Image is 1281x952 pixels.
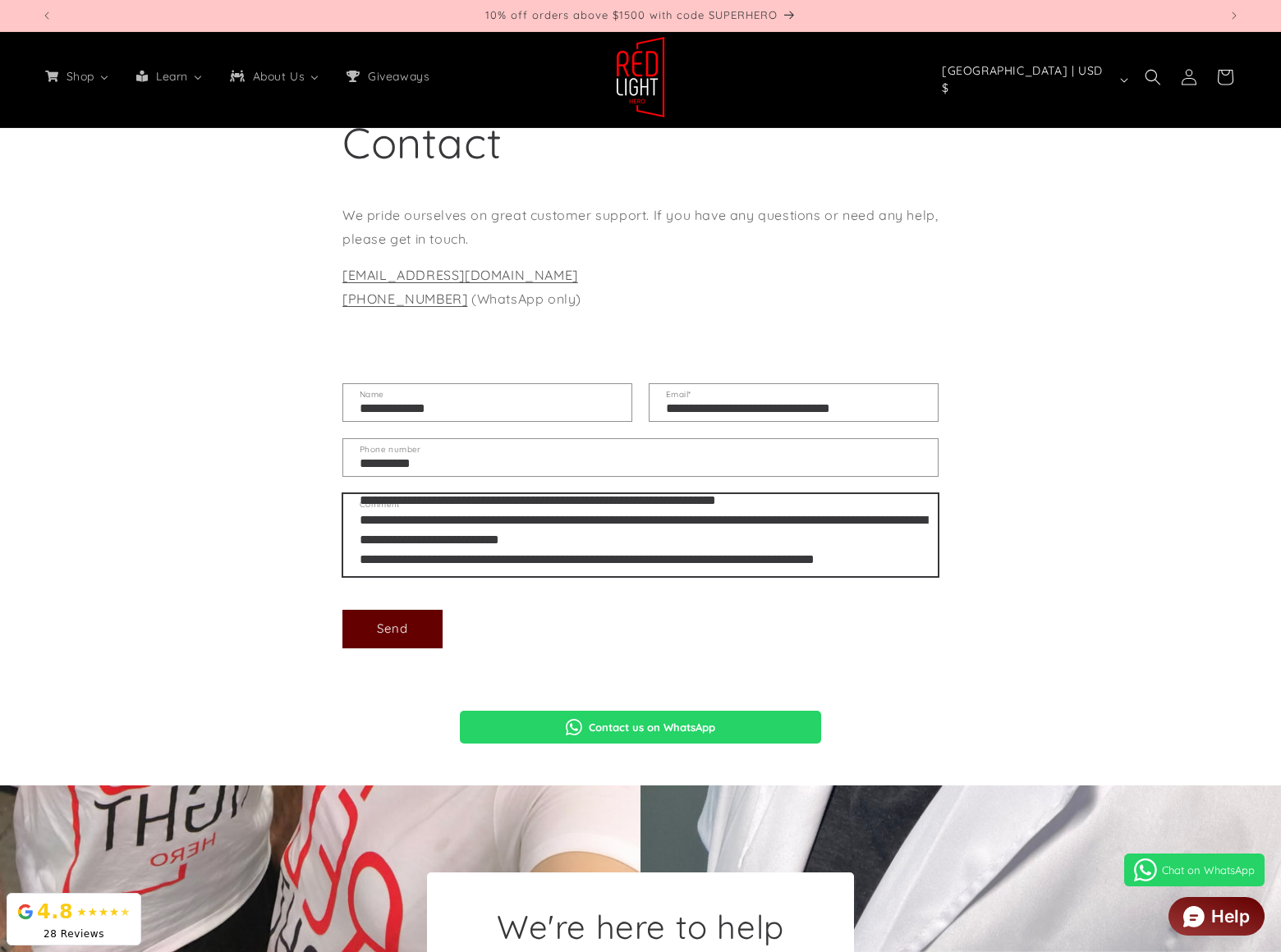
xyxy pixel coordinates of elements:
[942,62,1113,97] span: [GEOGRAPHIC_DATA] | USD $
[122,59,216,94] a: Learn
[932,64,1135,95] button: [GEOGRAPHIC_DATA] | USD $
[342,263,939,311] p: (WhatsApp only)
[250,69,307,84] span: About Us
[63,69,96,84] span: Shop
[216,59,333,94] a: About Us
[1183,906,1205,927] img: widget icon
[153,69,190,84] span: Learn
[1162,863,1255,876] span: Chat on WhatsApp
[342,291,467,307] a: [PHONE_NUMBER]
[333,59,441,94] a: Giveaways
[1211,908,1250,925] div: Help
[1124,854,1265,886] a: Chat on WhatsApp
[616,36,665,118] img: Red Light Hero
[456,905,825,948] h2: We're here to help
[342,204,939,251] p: We pride ourselves on great customer support. If you have any questions or need any help, please ...
[365,69,431,84] span: Giveaways
[342,610,443,648] button: Send
[31,59,122,94] a: Shop
[485,8,778,21] span: 10% off orders above $1500 with code SUPERHERO
[1135,59,1171,95] summary: Search
[342,267,578,283] a: [EMAIL_ADDRESS][DOMAIN_NAME]
[589,721,715,734] span: Contact us on WhatsApp
[610,30,672,124] a: Red Light Hero
[460,711,821,744] a: Contact us on WhatsApp
[342,115,939,171] h1: Contact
